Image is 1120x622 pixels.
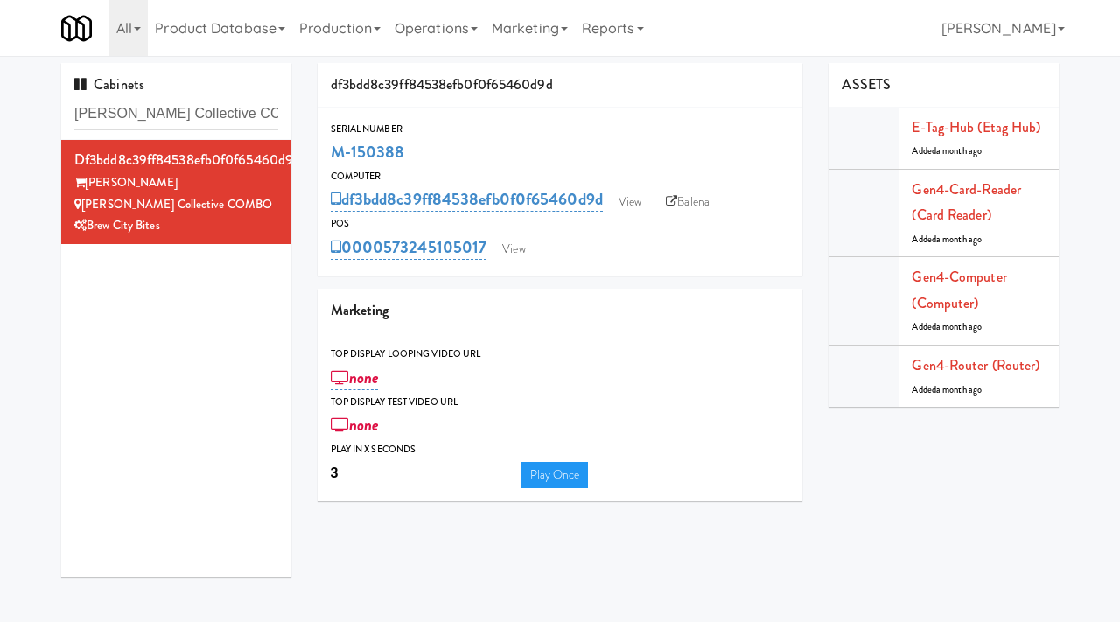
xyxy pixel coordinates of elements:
a: Balena [657,189,718,215]
span: a month ago [936,320,982,333]
a: E-tag-hub (Etag Hub) [912,117,1040,137]
a: none [331,413,379,437]
a: [PERSON_NAME] Collective COMBO [74,196,272,213]
span: a month ago [936,144,982,157]
span: a month ago [936,233,982,246]
a: none [331,366,379,390]
span: Added [912,233,982,246]
div: [PERSON_NAME] [74,172,278,194]
span: ASSETS [842,74,891,94]
a: 0000573245105017 [331,235,487,260]
img: Micromart [61,13,92,44]
span: Cabinets [74,74,144,94]
input: Search cabinets [74,98,278,130]
a: M-150388 [331,140,405,164]
div: Top Display Test Video Url [331,394,790,411]
span: Marketing [331,300,389,320]
a: Gen4-computer (Computer) [912,267,1006,313]
a: Gen4-card-reader (Card Reader) [912,179,1021,226]
div: df3bdd8c39ff84538efb0f0f65460d9d [318,63,803,108]
div: Play in X seconds [331,441,790,458]
a: Brew City Bites [74,217,160,234]
a: Play Once [521,462,589,488]
a: df3bdd8c39ff84538efb0f0f65460d9d [331,187,603,212]
li: df3bdd8c39ff84538efb0f0f65460d9d[PERSON_NAME] [PERSON_NAME] Collective COMBOBrew City Bites [61,140,291,244]
span: Added [912,144,982,157]
a: View [493,236,534,262]
div: Top Display Looping Video Url [331,346,790,363]
div: df3bdd8c39ff84538efb0f0f65460d9d [74,147,278,173]
div: Serial Number [331,121,790,138]
span: a month ago [936,383,982,396]
a: Gen4-router (Router) [912,355,1039,375]
a: View [610,189,650,215]
span: Added [912,383,982,396]
span: Added [912,320,982,333]
div: POS [331,215,790,233]
div: Computer [331,168,790,185]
